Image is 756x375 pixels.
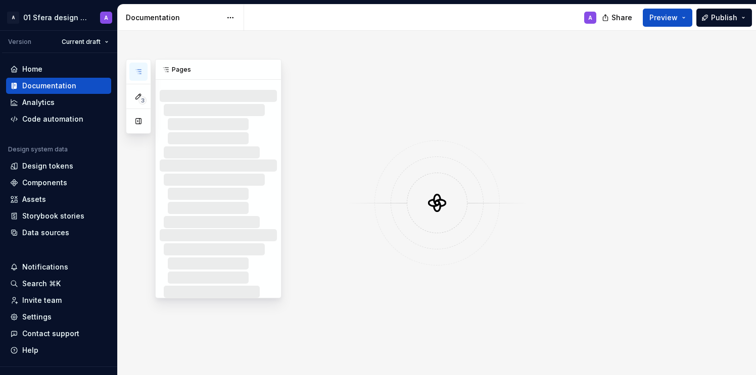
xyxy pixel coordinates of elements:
[6,259,111,275] button: Notifications
[22,312,52,322] div: Settings
[696,9,752,27] button: Publish
[6,208,111,224] a: Storybook stories
[22,228,69,238] div: Data sources
[6,225,111,241] a: Data sources
[6,342,111,358] button: Help
[6,309,111,325] a: Settings
[22,81,76,91] div: Documentation
[22,178,67,188] div: Components
[22,194,46,204] div: Assets
[2,7,115,28] button: A01 Sfera design systemA
[23,13,88,23] div: 01 Sfera design system
[57,35,113,49] button: Current draft
[126,13,221,23] div: Documentation
[711,13,737,23] span: Publish
[6,158,111,174] a: Design tokens
[6,175,111,191] a: Components
[22,329,79,339] div: Contact support
[7,12,19,24] div: A
[22,64,42,74] div: Home
[6,191,111,207] a: Assets
[22,114,83,124] div: Code automation
[22,279,61,289] div: Search ⌘K
[6,61,111,77] a: Home
[8,38,31,46] div: Version
[22,97,55,108] div: Analytics
[22,161,73,171] div: Design tokens
[6,292,111,308] a: Invite team
[22,211,84,221] div: Storybook stories
[22,345,38,355] div: Help
[6,276,111,292] button: Search ⌘K
[8,145,68,153] div: Design system data
[156,60,281,80] div: Pages
[138,96,147,104] span: 3
[22,295,62,305] div: Invite team
[643,9,692,27] button: Preview
[588,14,592,22] div: A
[104,14,108,22] div: A
[611,13,632,23] span: Share
[6,326,111,342] button: Contact support
[6,78,111,94] a: Documentation
[6,94,111,111] a: Analytics
[6,111,111,127] a: Code automation
[22,262,68,272] div: Notifications
[62,38,101,46] span: Current draft
[597,9,639,27] button: Share
[649,13,678,23] span: Preview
